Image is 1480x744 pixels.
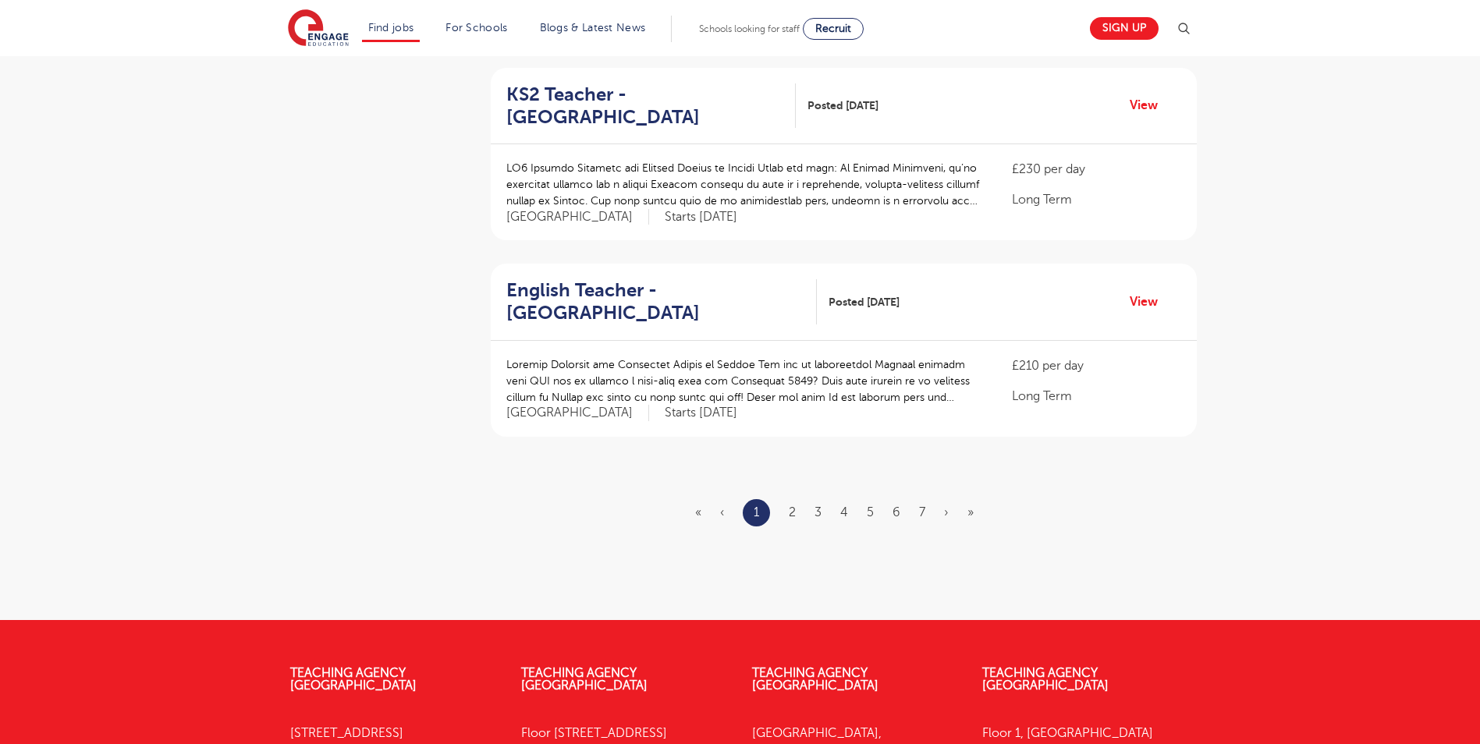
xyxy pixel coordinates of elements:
[506,356,981,406] p: Loremip Dolorsit ame Consectet Adipis el Seddoe Tem inc ut laboreetdol Magnaal enimadm veni QUI n...
[540,22,646,34] a: Blogs & Latest News
[695,505,701,519] span: «
[1012,387,1180,406] p: Long Term
[789,505,796,519] a: 2
[815,505,822,519] a: 3
[290,666,417,693] a: Teaching Agency [GEOGRAPHIC_DATA]
[1130,95,1169,115] a: View
[982,666,1109,693] a: Teaching Agency [GEOGRAPHIC_DATA]
[665,405,737,421] p: Starts [DATE]
[754,502,759,523] a: 1
[1012,190,1180,209] p: Long Term
[893,505,900,519] a: 6
[699,23,800,34] span: Schools looking for staff
[919,505,925,519] a: 7
[803,18,864,40] a: Recruit
[521,666,648,693] a: Teaching Agency [GEOGRAPHIC_DATA]
[1130,292,1169,312] a: View
[506,209,649,225] span: [GEOGRAPHIC_DATA]
[288,9,349,48] img: Engage Education
[506,405,649,421] span: [GEOGRAPHIC_DATA]
[944,505,949,519] a: Next
[815,23,851,34] span: Recruit
[368,22,414,34] a: Find jobs
[1090,17,1159,40] a: Sign up
[506,83,796,129] a: KS2 Teacher - [GEOGRAPHIC_DATA]
[445,22,507,34] a: For Schools
[506,160,981,209] p: LO6 Ipsumdo Sitametc adi Elitsed Doeius te Incidi Utlab etd magn: Al Enimad Minimveni, qu’no exer...
[967,505,974,519] a: Last
[829,294,900,310] span: Posted [DATE]
[665,209,737,225] p: Starts [DATE]
[752,666,878,693] a: Teaching Agency [GEOGRAPHIC_DATA]
[1012,356,1180,375] p: £210 per day
[720,505,724,519] span: ‹
[1012,160,1180,179] p: £230 per day
[867,505,874,519] a: 5
[506,279,817,324] a: English Teacher - [GEOGRAPHIC_DATA]
[506,279,804,324] h2: English Teacher - [GEOGRAPHIC_DATA]
[506,83,783,129] h2: KS2 Teacher - [GEOGRAPHIC_DATA]
[807,97,878,114] span: Posted [DATE]
[840,505,848,519] a: 4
